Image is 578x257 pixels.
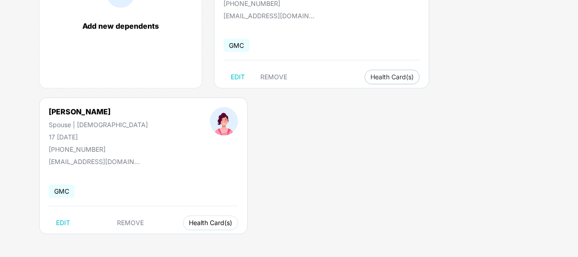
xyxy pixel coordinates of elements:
[223,12,314,20] div: [EMAIL_ADDRESS][DOMAIN_NAME]
[117,219,144,226] span: REMOVE
[56,219,70,226] span: EDIT
[49,158,140,165] div: [EMAIL_ADDRESS][DOMAIN_NAME]
[49,216,77,230] button: EDIT
[49,21,193,31] div: Add new dependents
[49,145,148,153] div: [PHONE_NUMBER]
[365,70,420,84] button: Health Card(s)
[223,39,249,52] span: GMC
[260,73,287,81] span: REMOVE
[49,121,148,128] div: Spouse | [DEMOGRAPHIC_DATA]
[223,70,252,84] button: EDIT
[49,107,148,116] div: [PERSON_NAME]
[110,216,151,230] button: REMOVE
[183,216,238,230] button: Health Card(s)
[49,185,75,198] span: GMC
[253,70,294,84] button: REMOVE
[231,73,245,81] span: EDIT
[210,107,238,135] img: profileImage
[189,221,232,225] span: Health Card(s)
[370,75,414,79] span: Health Card(s)
[49,133,148,141] div: 17 [DATE]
